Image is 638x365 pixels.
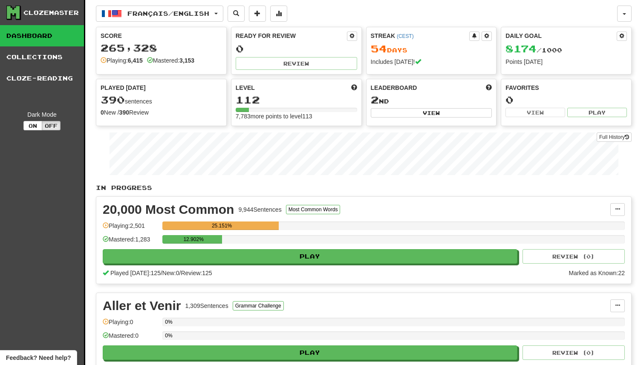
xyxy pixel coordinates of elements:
div: Mastered: [147,56,194,65]
div: Playing: 0 [103,318,158,332]
span: / 1000 [505,46,562,54]
button: Play [103,249,517,264]
span: 390 [101,94,125,106]
div: 265,328 [101,43,222,53]
div: 7,783 more points to level 113 [236,112,357,121]
button: Play [567,108,627,117]
a: (CEST) [397,33,414,39]
span: / [161,270,162,276]
div: 12.902% [165,235,222,244]
span: Played [DATE]: 125 [110,270,161,276]
strong: 3,153 [179,57,194,64]
div: Score [101,32,222,40]
div: Marked as Known: 22 [569,269,625,277]
div: 1,309 Sentences [185,302,228,310]
div: Day s [371,43,492,55]
span: Open feedback widget [6,354,71,362]
span: 2 [371,94,379,106]
span: Review: 125 [181,270,212,276]
div: Mastered: 0 [103,331,158,345]
button: Review (0) [523,345,625,360]
div: New / Review [101,108,222,117]
button: Review (0) [523,249,625,264]
span: Français / English [127,10,209,17]
button: Français/English [96,6,223,22]
button: Review [236,57,357,70]
strong: 390 [119,109,129,116]
div: Playing: 2,501 [103,221,158,236]
div: Streak [371,32,470,40]
button: More stats [270,6,287,22]
div: 0 [236,43,357,54]
button: Play [103,345,517,360]
span: This week in points, UTC [486,83,492,92]
span: New: 0 [162,270,179,276]
button: Add sentence to collection [249,6,266,22]
button: View [371,108,492,118]
div: 25.151% [165,221,279,230]
div: Ready for Review [236,32,347,40]
span: 54 [371,43,387,55]
div: Mastered: 1,283 [103,235,158,249]
span: Score more points to level up [351,83,357,92]
span: / [179,270,181,276]
div: nd [371,95,492,106]
span: Played [DATE] [101,83,146,92]
div: Points [DATE] [505,57,627,66]
a: Full History [597,132,632,142]
strong: 0 [101,109,104,116]
div: Daily Goal [505,32,617,41]
div: sentences [101,95,222,106]
span: Level [236,83,255,92]
strong: 6,415 [128,57,143,64]
p: In Progress [96,184,632,192]
div: Favorites [505,83,627,92]
button: Most Common Words [286,205,341,214]
button: Search sentences [228,6,245,22]
button: Off [42,121,61,130]
div: Includes [DATE]! [371,57,492,66]
button: Grammar Challenge [233,301,284,310]
span: 8174 [505,43,537,55]
div: 20,000 Most Common [103,203,234,216]
div: Clozemaster [23,9,79,17]
div: Dark Mode [6,110,78,119]
div: 9,944 Sentences [238,205,281,214]
button: View [505,108,565,117]
div: Aller et Venir [103,299,181,312]
span: Leaderboard [371,83,417,92]
button: On [23,121,42,130]
div: 112 [236,95,357,105]
div: Playing: [101,56,143,65]
div: 0 [505,95,627,105]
